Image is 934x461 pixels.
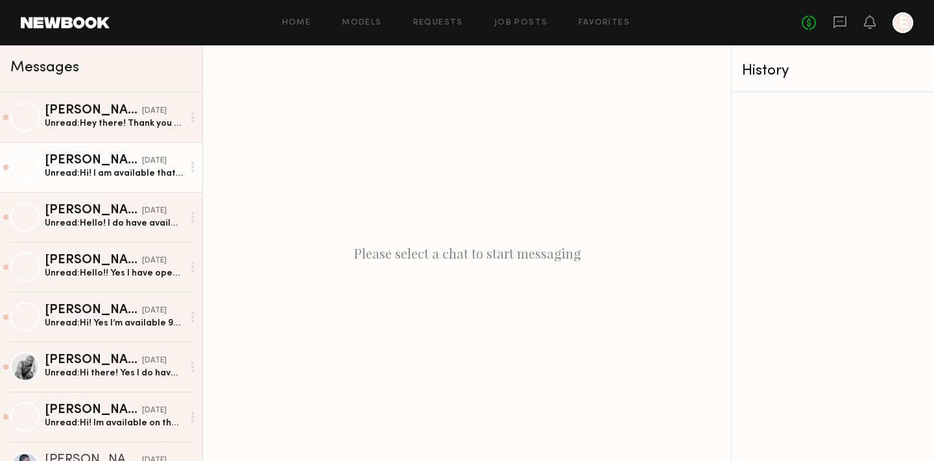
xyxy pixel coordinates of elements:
div: [PERSON_NAME] [45,254,142,267]
div: [DATE] [142,305,167,317]
a: Requests [413,19,463,27]
a: Favorites [579,19,630,27]
div: [DATE] [142,205,167,217]
div: Unread: Hello! I do have availability [45,217,183,230]
a: Models [342,19,381,27]
div: Unread: Hello!! Yes I have open availability for the 9th! [45,267,183,279]
div: [PERSON_NAME] [45,154,142,167]
div: Please select a chat to start messaging [203,45,731,461]
div: Unread: Hi there! Yes I do have availability! [45,367,183,379]
a: Job Posts [494,19,548,27]
div: [DATE] [142,105,167,117]
div: [PERSON_NAME] [45,354,142,367]
div: [DATE] [142,405,167,417]
a: E [892,12,913,33]
div: Unread: Hi! Yes I’m available 9/9, would love to be a part of the shoot! [45,317,183,329]
div: [DATE] [142,355,167,367]
div: [DATE] [142,155,167,167]
div: Unread: Hi! I am available that day, what is the rate? [45,167,183,180]
div: [PERSON_NAME] [45,204,142,217]
div: Unread: Hey there! Thank you for reaching out- I’m available on 9/9 and would love to join the sh... [45,117,183,130]
div: History [742,64,924,78]
span: Messages [10,60,79,75]
div: [PERSON_NAME] [45,404,142,417]
a: Home [282,19,311,27]
div: [PERSON_NAME] [45,104,142,117]
div: [DATE] [142,255,167,267]
div: [PERSON_NAME] [45,304,142,317]
div: Unread: Hi! Im available on that date. Thanks so much for reaching out. [45,417,183,429]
